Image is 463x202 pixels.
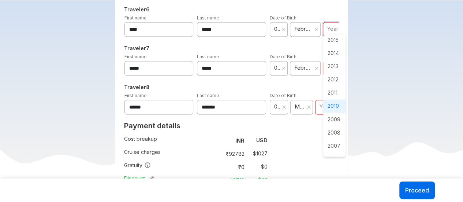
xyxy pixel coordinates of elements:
[197,15,219,21] label: Last name
[323,139,346,152] span: 2007
[274,103,280,110] span: 02
[314,27,319,32] svg: close
[270,15,296,21] label: Date of Birth
[124,121,268,130] h2: Payment details
[327,26,338,32] span: Year
[213,160,217,173] td: :
[124,161,151,169] span: Gratuity
[124,54,147,59] label: First name
[213,133,217,147] td: :
[197,93,219,98] label: Last name
[124,93,147,98] label: First name
[281,26,286,33] button: Clear
[314,65,319,72] button: Clear
[281,27,286,32] svg: close
[123,44,341,53] h5: Traveler 7
[247,161,268,172] td: $ 0
[274,25,280,33] span: 02
[217,148,247,158] td: ₹ 92782
[320,103,331,110] span: Year
[307,103,311,111] button: Clear
[323,86,346,99] span: 2011
[217,175,247,185] td: -₹ 2710
[314,66,319,70] svg: close
[124,133,213,147] td: Cost breakup
[323,73,346,86] span: 2012
[323,33,346,47] span: 2015
[270,54,296,59] label: Date of Birth
[256,137,268,143] strong: USD
[197,54,219,59] label: Last name
[282,105,286,109] svg: close
[281,66,286,70] svg: close
[123,5,341,14] h5: Traveler 6
[281,65,286,72] button: Clear
[124,175,154,182] span: Discount
[323,60,346,73] span: 2013
[323,152,346,165] span: 2006
[235,137,244,143] strong: INR
[323,126,346,139] span: 2008
[274,64,280,71] span: 02
[282,103,286,111] button: Clear
[399,181,435,199] button: Proceed
[294,64,311,71] span: February
[294,25,311,33] span: February
[323,47,346,60] span: 2014
[307,105,311,109] svg: close
[270,93,296,98] label: Date of Birth
[217,161,247,172] td: ₹ 0
[123,83,341,92] h5: Traveler 8
[213,147,217,160] td: :
[323,99,346,113] span: 2010
[295,103,305,110] span: May
[247,148,268,158] td: $ 1027
[124,15,147,21] label: First name
[213,173,217,186] td: :
[323,113,346,126] span: 2009
[314,26,319,33] button: Clear
[247,175,268,185] td: -$ 30
[124,147,213,160] td: Cruise charges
